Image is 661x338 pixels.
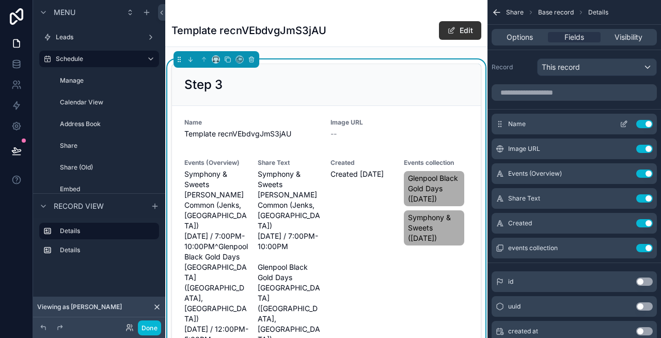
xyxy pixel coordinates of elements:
[60,163,157,172] label: Share (Old)
[508,145,540,153] span: Image URL
[60,120,157,128] label: Address Book
[258,159,290,166] span: Share Text
[508,194,540,203] span: Share Text
[60,76,157,85] label: Manage
[507,32,533,42] span: Options
[56,55,138,63] label: Schedule
[60,142,157,150] label: Share
[588,8,608,17] span: Details
[184,76,223,93] h2: Step 3
[492,63,533,71] label: Record
[404,171,465,206] a: Glenpool Black Gold Days ([DATE])
[508,302,521,311] span: uuid
[52,137,159,154] a: Share
[330,129,337,139] span: --
[60,185,157,193] label: Embed
[508,244,558,252] span: events collection
[537,58,657,76] button: This record
[54,7,75,18] span: Menu
[52,159,159,176] a: Share (Old)
[60,246,155,254] label: Details
[330,118,363,126] span: Image URL
[138,320,161,335] button: Done
[39,29,159,45] a: Leads
[508,120,526,128] span: Name
[37,303,122,311] span: Viewing as [PERSON_NAME]
[542,62,580,72] span: This record
[506,8,524,17] span: Share
[408,173,461,204] span: Glenpool Black Gold Days ([DATE])
[408,212,461,243] span: Symphony & Sweets ([DATE])
[184,159,240,166] span: Events (Overview)
[508,170,562,178] span: Events (Overview)
[52,116,159,132] a: Address Book
[39,51,159,67] a: Schedule
[615,32,642,42] span: Visibility
[330,159,355,166] span: Created
[439,21,481,40] button: Edit
[330,169,396,179] span: Created [DATE]
[508,278,513,286] span: id
[60,227,151,235] label: Details
[52,181,159,197] a: Embed
[508,219,532,227] span: Created
[54,201,104,211] span: Record view
[538,8,574,17] span: Base record
[33,218,165,269] div: scrollable content
[564,32,584,42] span: Fields
[184,129,322,139] span: Template recnVEbdvgJmS3jAU
[171,23,326,38] h1: Template recnVEbdvgJmS3jAU
[184,118,202,126] span: Name
[60,98,157,106] label: Calendar View
[52,94,159,111] a: Calendar View
[404,159,454,166] span: Events collection
[52,72,159,89] a: Manage
[56,33,143,41] label: Leads
[404,210,465,245] a: Symphony & Sweets ([DATE])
